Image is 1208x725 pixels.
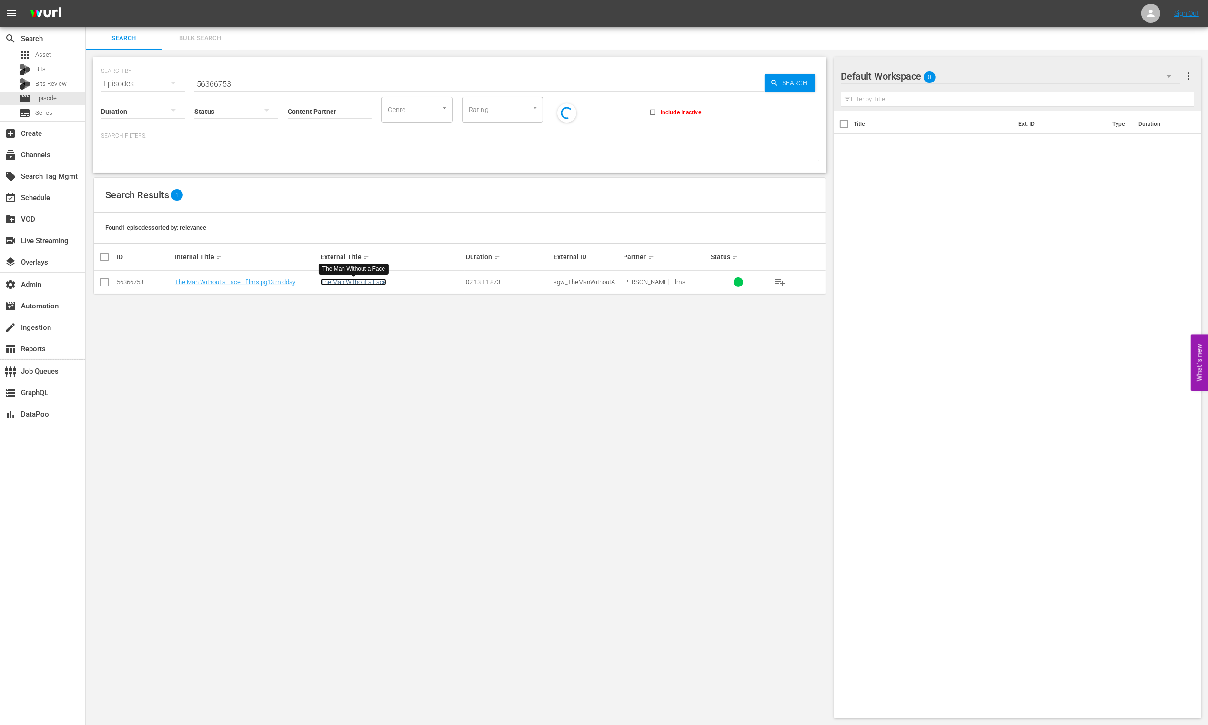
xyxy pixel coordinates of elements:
span: DataPool [5,408,16,420]
div: Partner [624,251,708,263]
button: Search [765,74,815,92]
span: Search [779,74,815,92]
span: Episode [19,93,30,104]
span: Bits [35,64,46,74]
span: Admin [5,279,16,290]
span: Include Inactive [661,108,701,117]
span: Asset [19,49,30,61]
div: 56366753 [117,278,172,286]
th: Ext. ID [1013,111,1107,137]
div: External Title [321,251,463,263]
div: Duration [466,251,551,263]
div: Bits Review [19,78,30,90]
div: Internal Title [175,251,318,263]
span: sort [494,253,503,261]
span: Series [19,107,30,119]
div: Episodes [101,71,185,97]
span: Create [5,128,16,139]
div: External ID [554,253,621,261]
span: 1 [171,189,183,201]
img: ans4CAIJ8jUAAAAAAAAAAAAAAAAAAAAAAAAgQb4GAAAAAAAAAAAAAAAAAAAAAAAAJMjXAAAAAAAAAAAAAAAAAAAAAAAAgAT5G... [23,2,69,25]
button: playlist_add [769,271,792,294]
div: The Man Without a Face [322,265,385,273]
div: Default Workspace [841,63,1180,90]
a: The Man Without a Face [321,278,386,286]
a: Sign Out [1174,10,1199,17]
span: more_vert [1183,71,1194,82]
div: 02:13:11.873 [466,278,551,286]
span: Episode [35,93,57,103]
span: Search [91,33,156,44]
button: Open [440,103,449,112]
span: Live Streaming [5,235,16,246]
span: 0 [924,67,936,87]
span: Reports [5,343,16,355]
span: Bits Review [35,79,67,89]
span: sort [732,253,740,261]
span: playlist_add [775,276,786,288]
span: Found 1 episodes sorted by: relevance [105,224,206,231]
div: Status [711,251,766,263]
div: ID [117,253,172,261]
span: VOD [5,214,16,225]
span: sort [648,253,656,261]
span: Automation [5,300,16,312]
span: sort [363,253,372,261]
span: Ingestion [5,322,16,333]
a: The Man Without a Face - films pg13 midday [175,278,295,286]
span: GraphQL [5,387,16,398]
span: Bulk Search [168,33,232,44]
div: Bits [19,64,30,75]
span: Overlays [5,256,16,268]
th: Duration [1133,111,1190,137]
span: [PERSON_NAME] Films [624,278,686,286]
button: Open [531,103,540,112]
th: Type [1107,111,1133,137]
span: Schedule [5,192,16,204]
p: Search Filters: [101,132,819,140]
span: Search [5,33,16,44]
span: sgw_TheManWithoutAFace [554,278,619,293]
span: Search Tag Mgmt [5,171,16,182]
button: Open Feedback Widget [1191,334,1208,391]
span: Job Queues [5,366,16,377]
span: Asset [35,50,51,60]
span: sort [216,253,224,261]
span: Search Results [105,189,169,201]
span: Channels [5,149,16,161]
span: menu [6,8,17,19]
th: Title [854,111,1013,137]
span: Series [35,108,52,118]
button: more_vert [1183,65,1194,88]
